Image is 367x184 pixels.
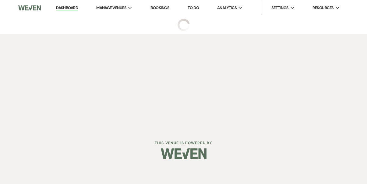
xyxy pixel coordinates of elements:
[56,5,78,11] a: Dashboard
[178,19,190,31] img: loading spinner
[150,5,169,10] a: Bookings
[96,5,126,11] span: Manage Venues
[161,143,206,164] img: Weven Logo
[312,5,333,11] span: Resources
[188,5,199,10] a: To Do
[217,5,237,11] span: Analytics
[18,2,41,14] img: Weven Logo
[271,5,289,11] span: Settings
